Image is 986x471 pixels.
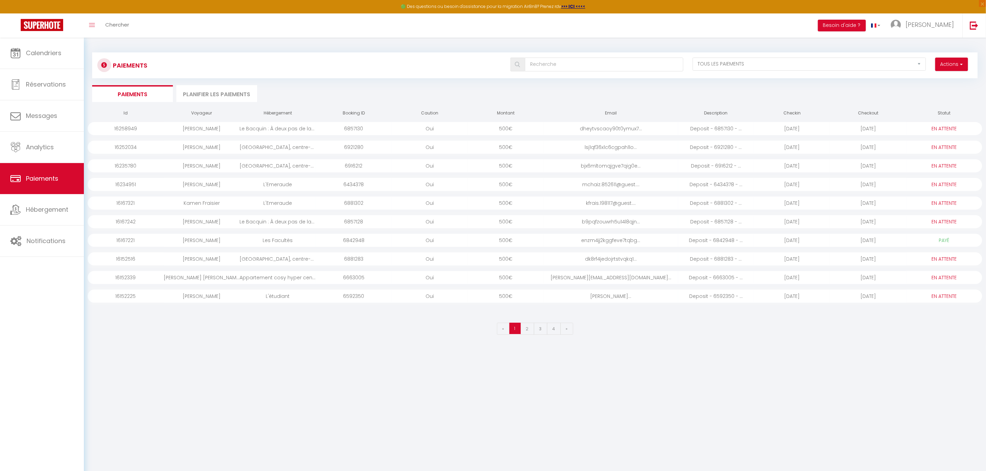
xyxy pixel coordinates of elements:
div: b9pqfzouwrh5u14l8qjn... [544,215,678,228]
div: 500 [468,122,544,135]
span: « [502,326,504,332]
div: enzm4jj2kggfeve7tqbg... [544,234,678,247]
div: Oui [392,234,468,247]
div: [GEOGRAPHIC_DATA], centre-ville [240,252,316,265]
div: Le Bacquin : À deux pas de la gare [240,215,316,228]
div: lsj1qf36x1c6cgpah1lo... [544,141,678,154]
div: 16152339 [88,271,164,284]
th: Hébergement [240,107,316,119]
div: [PERSON_NAME] [164,141,240,154]
div: [DATE] [754,159,830,172]
div: Le Bacquin : À deux pas de la gare [240,122,316,135]
div: [DATE] [754,141,830,154]
div: Les Facultés [240,234,316,247]
div: 6857130 [316,122,392,135]
div: [DATE] [830,159,906,172]
div: [DATE] [830,178,906,191]
div: Oui [392,215,468,228]
div: [DATE] [830,252,906,265]
div: L'étudiant [240,290,316,303]
nav: Page navigation example [497,319,573,338]
img: ... [891,20,901,30]
th: Montant [468,107,544,119]
div: 500 [468,141,544,154]
div: Deposit - 6434378 - ... [678,178,754,191]
th: Description [678,107,754,119]
div: [PERSON_NAME] [164,215,240,228]
div: dk8rf4jedojrtstvqkq1... [544,252,678,265]
span: € [508,237,512,244]
div: [GEOGRAPHIC_DATA], centre-ville [240,141,316,154]
div: Oui [392,252,468,265]
div: 16252034 [88,141,164,154]
div: 500 [468,234,544,247]
div: Oui [392,159,468,172]
div: [DATE] [830,290,906,303]
th: Voyageur [164,107,240,119]
a: Previous [497,323,510,335]
div: [PERSON_NAME] [164,178,240,191]
div: Deposit - 6857130 - ... [678,122,754,135]
div: [PERSON_NAME] [164,122,240,135]
span: Paiements [26,174,58,183]
a: Chercher [100,13,134,38]
div: 6857128 [316,215,392,228]
div: [DATE] [754,178,830,191]
div: 500 [468,178,544,191]
div: 6842948 [316,234,392,247]
div: [PERSON_NAME] [164,290,240,303]
div: [DATE] [830,122,906,135]
span: € [508,274,512,281]
span: € [508,181,512,188]
a: 4 [547,323,561,335]
div: 6921280 [316,141,392,154]
span: € [508,255,512,262]
div: Oui [392,141,468,154]
div: Kamen Fraisier [164,197,240,210]
span: Chercher [105,21,129,28]
span: [PERSON_NAME] [906,20,954,29]
div: Oui [392,122,468,135]
th: Caution [392,107,468,119]
div: Oui [392,197,468,210]
span: Hébergement [26,205,68,214]
a: >>> ICI <<<< [561,3,585,9]
div: 500 [468,252,544,265]
div: 16234951 [88,178,164,191]
span: € [508,144,512,151]
h3: Paiements [113,58,147,73]
div: 16152225 [88,290,164,303]
div: 16167242 [88,215,164,228]
a: Next [560,323,573,335]
span: Messages [26,111,57,120]
div: [PERSON_NAME] [164,252,240,265]
span: € [508,162,512,169]
a: 3 [534,323,547,335]
img: logout [970,21,978,30]
th: Statut [906,107,982,119]
div: 6881283 [316,252,392,265]
div: bjx6mltomqjgve7qig0e... [544,159,678,172]
div: Deposit - 6592350 - ... [678,290,754,303]
a: ... [PERSON_NAME] [886,13,963,38]
div: 500 [468,197,544,210]
th: Id [88,107,164,119]
div: Deposit - 6842948 - ... [678,234,754,247]
div: 6663005 [316,271,392,284]
div: 16235780 [88,159,164,172]
input: Recherche [525,58,683,71]
div: L'Emeraude [240,197,316,210]
div: dheytvscaoy90t0ymux7... [544,122,678,135]
div: Deposit - 6881302 - ... [678,197,754,210]
div: [PERSON_NAME] [164,159,240,172]
div: kfrais.198117@guest.... [544,197,678,210]
li: Planifier les paiements [176,85,257,102]
div: Deposit - 6881283 - ... [678,252,754,265]
span: € [508,218,512,225]
div: [PERSON_NAME][EMAIL_ADDRESS][DOMAIN_NAME]... [544,271,678,284]
th: Booking ID [316,107,392,119]
div: [PERSON_NAME] [164,234,240,247]
div: 500 [468,159,544,172]
div: [DATE] [830,141,906,154]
